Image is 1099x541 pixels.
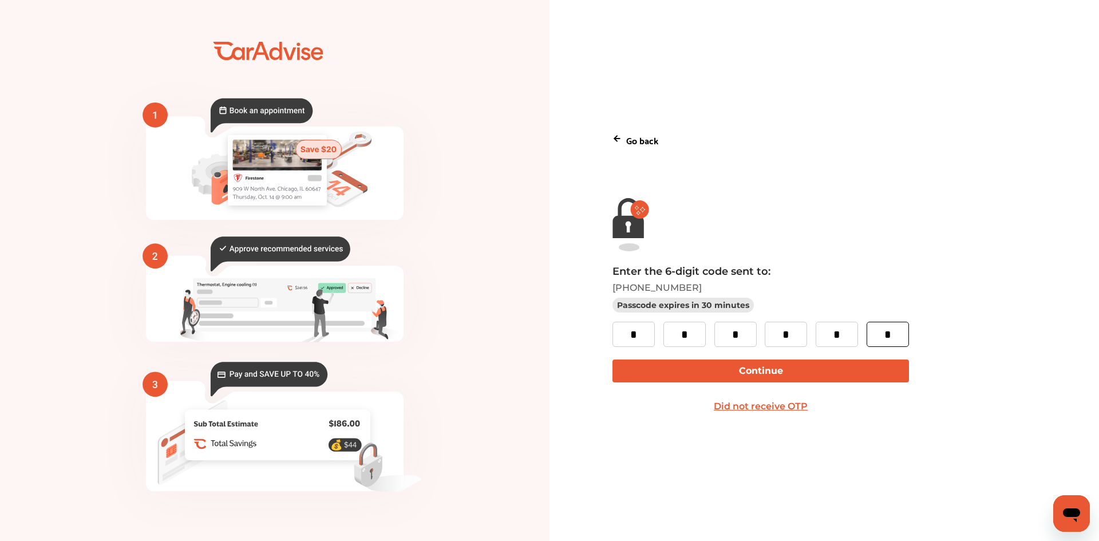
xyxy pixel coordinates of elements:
[612,298,754,313] p: Passcode expires in 30 minutes
[1053,495,1090,532] iframe: Button to launch messaging window
[612,198,649,251] img: magic-link-lock-error.9d88b03f.svg
[612,395,908,418] button: Did not receive OTP
[330,439,343,451] text: 💰
[626,132,658,148] p: Go back
[612,282,1035,293] p: [PHONE_NUMBER]
[612,360,908,382] button: Continue
[612,265,1035,278] p: Enter the 6-digit code sent to:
